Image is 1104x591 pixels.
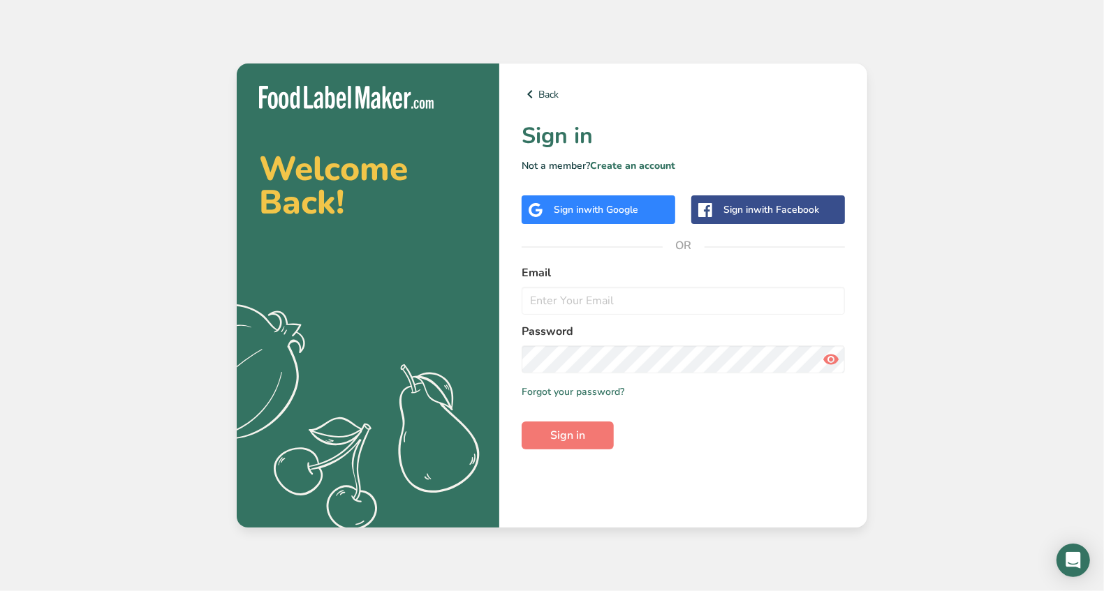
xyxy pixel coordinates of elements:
label: Password [522,323,845,340]
a: Forgot your password? [522,384,624,399]
h1: Sign in [522,119,845,153]
span: with Google [584,203,638,216]
h2: Welcome Back! [259,152,477,219]
button: Sign in [522,421,614,449]
img: Food Label Maker [259,86,434,109]
a: Back [522,86,845,103]
a: Create an account [590,159,675,172]
div: Open Intercom Messenger [1057,544,1090,577]
input: Enter Your Email [522,287,845,315]
span: with Facebook [753,203,819,216]
div: Sign in [723,202,819,217]
span: OR [663,225,705,267]
p: Not a member? [522,158,845,173]
span: Sign in [550,427,585,444]
label: Email [522,264,845,281]
div: Sign in [554,202,638,217]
